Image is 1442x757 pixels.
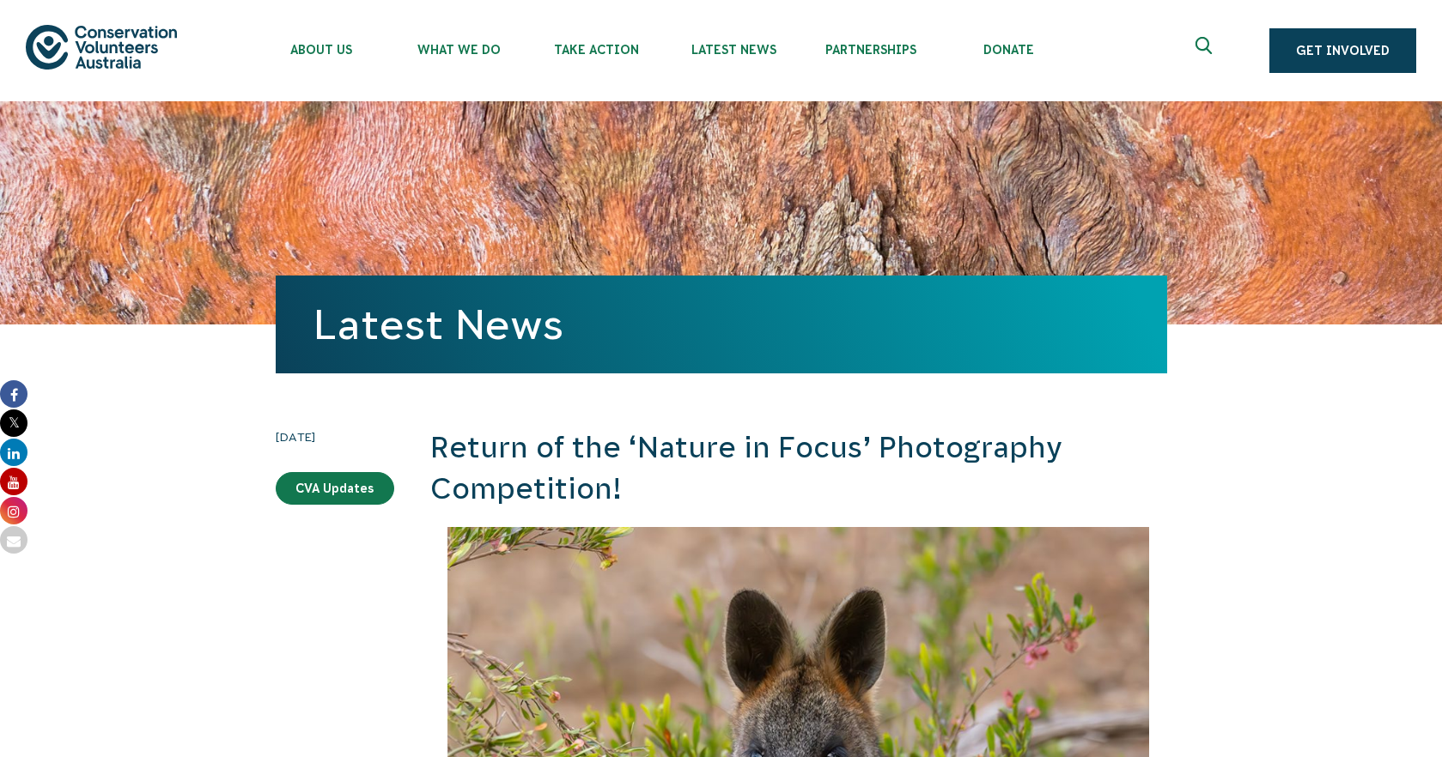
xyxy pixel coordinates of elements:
[276,427,394,446] time: [DATE]
[276,472,394,505] a: CVA Updates
[527,43,665,57] span: Take Action
[802,43,940,57] span: Partnerships
[430,427,1167,509] h2: Return of the ‘Nature in Focus’ Photography Competition!
[1269,28,1416,73] a: Get Involved
[940,43,1077,57] span: Donate
[1196,37,1217,64] span: Expand search box
[313,301,563,348] a: Latest News
[665,43,802,57] span: Latest News
[390,43,527,57] span: What We Do
[26,25,177,69] img: logo.svg
[1185,30,1226,71] button: Expand search box Close search box
[253,43,390,57] span: About Us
